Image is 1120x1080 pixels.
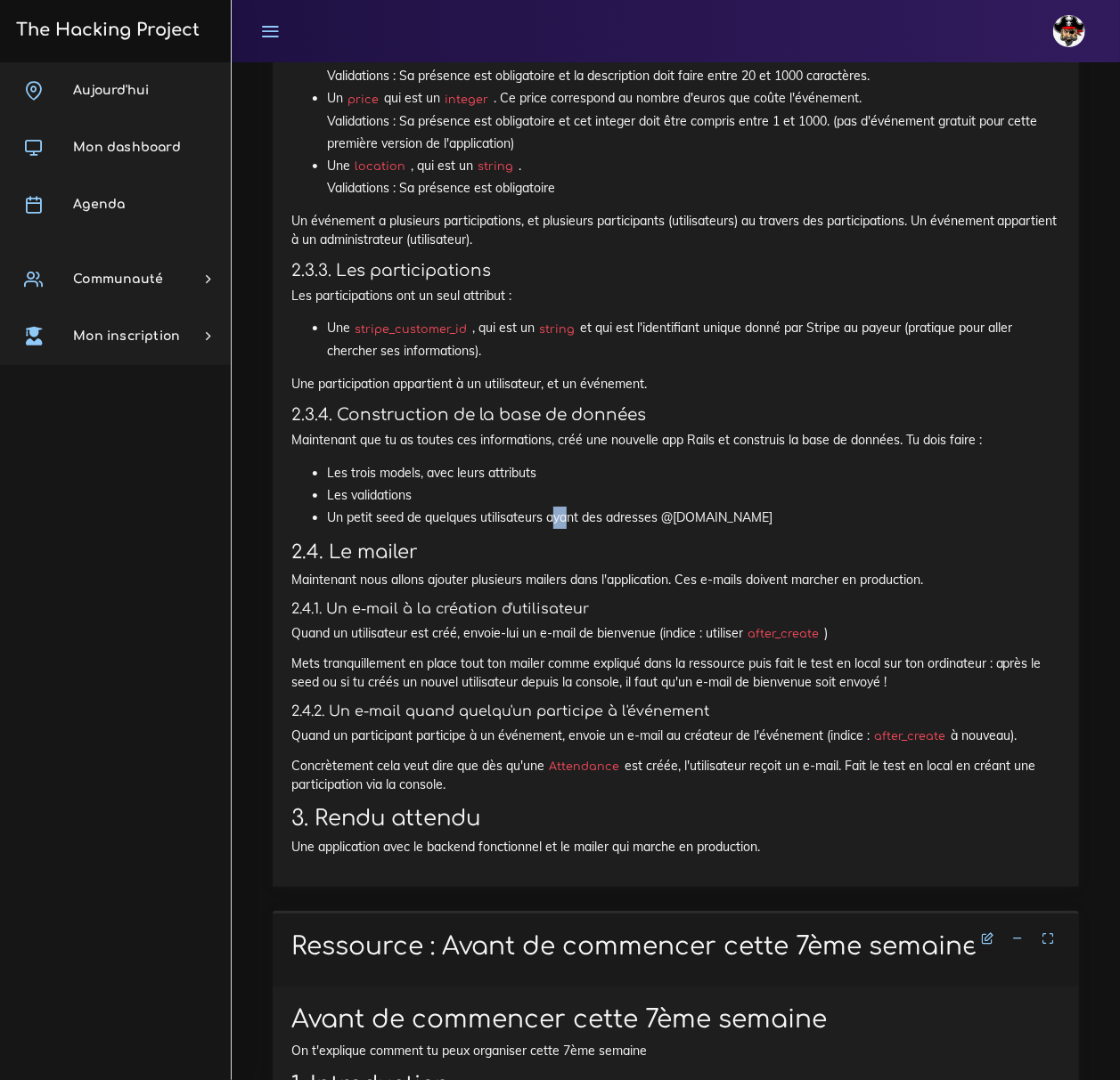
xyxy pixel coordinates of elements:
p: Une application avec le backend fonctionnel et le mailer qui marche en production. [291,838,1060,856]
code: description [350,45,429,63]
p: Maintenant nous allons ajouter plusieurs mailers dans l'application. Ces e-mails doivent marcher ... [291,571,1060,589]
li: Une , qui est un . Validations : Sa présence est obligatoire [327,155,1060,199]
p: Les participations ont un seul attribut : [291,287,1060,305]
code: string [473,158,519,175]
p: Une participation appartient à un utilisateur, et un événement. [291,375,1060,393]
code: price [343,91,384,109]
h3: The Hacking Project [11,20,200,40]
p: Maintenant que tu as toutes ces informations, créé une nouvelle app Rails et construis la base de... [291,431,1060,449]
code: integer [440,91,494,109]
code: after_create [870,727,951,745]
li: Les trois models, avec leurs attributs [327,462,1060,484]
p: Concrètement cela veut dire que dès qu'une est créée, l'utilisateur reçoit un e-mail. Fait le tes... [291,757,1060,793]
span: Mon inscription [73,329,180,343]
h3: 2.4. Le mailer [291,541,1060,564]
li: Une , qui est un et qui est l'identifiant unique donné par Stripe au payeur (pratique pour aller ... [327,317,1060,361]
code: after_create [743,625,824,643]
p: Quand un utilisateur est créé, envoie-lui un e-mail de bienvenue (indice : utiliser ) [291,624,1060,642]
span: Agenda [73,198,125,211]
li: Un qui est un . Ce price correspond au nombre d'euros que coûte l'événement. Validations : Sa pré... [327,87,1060,155]
code: text [486,45,518,63]
code: stripe_customer_id [350,321,472,338]
h5: 2.4.1. Un e-mail à la création d'utilisateur [291,601,1060,618]
p: Mets tranquillement en place tout ton mailer comme expliqué dans la ressource puis fait le test e... [291,654,1060,691]
p: Quand un participant participe à un événement, envoie un e-mail au créateur de l'événement (indic... [291,727,1060,744]
h5: 2.4.2. Un e-mail quand quelqu'un participe à l'événement [291,703,1060,720]
p: Un événement a plusieurs participations, et plusieurs participants (utilisateurs) au travers des ... [291,212,1060,248]
code: location [350,158,411,175]
p: On t'explique comment tu peux organiser cette 7ème semaine [291,1042,1060,1060]
code: string [535,321,580,338]
li: Les validations [327,484,1060,507]
span: Mon dashboard [73,141,181,154]
h1: Ressource : Avant de commencer cette 7ème semaine [291,932,1060,962]
span: Communauté [73,272,163,286]
h1: Avant de commencer cette 7ème semaine [291,1005,1060,1035]
img: avatar [1053,15,1085,47]
h4: 2.3.4. Construction de la base de données [291,405,1060,425]
li: Un petit seed de quelques utilisateurs ayant des adresses @[DOMAIN_NAME] [327,507,1060,529]
li: Une qui est un . Validations : Sa présence est obligatoire et la description doit faire entre 20 ... [327,43,1060,87]
code: Attendance [544,758,625,775]
h2: 3. Rendu attendu [291,806,1060,832]
span: Aujourd'hui [73,84,149,97]
h4: 2.3.3. Les participations [291,261,1060,280]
